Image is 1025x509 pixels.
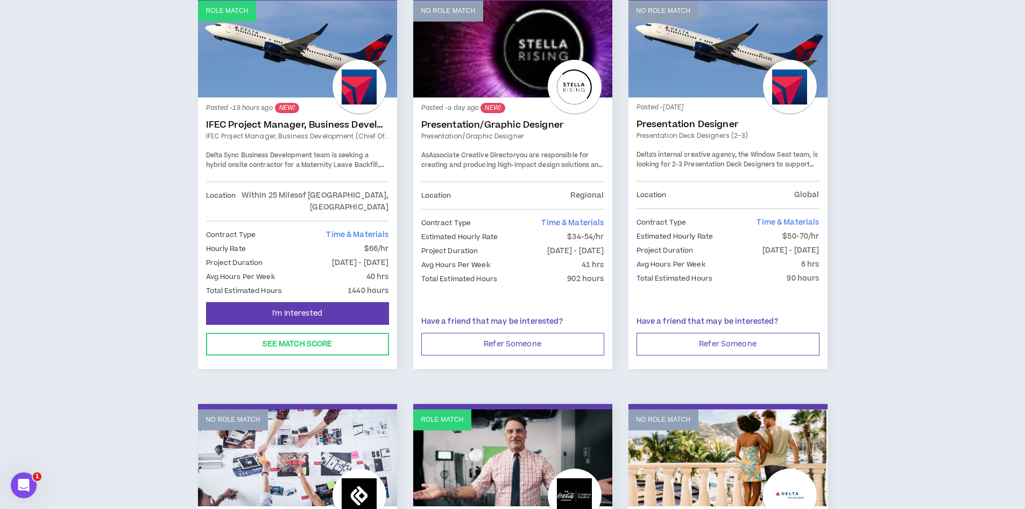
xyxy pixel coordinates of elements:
[206,190,236,213] p: Location
[637,150,818,188] span: Delta's internal creative agency, the Window Seat team, is looking for 2-3 Presentation Deck Desi...
[421,231,498,243] p: Estimated Hourly Rate
[421,6,476,16] p: No Role Match
[421,415,464,425] p: Role Match
[637,333,819,355] button: Refer Someone
[421,217,471,229] p: Contract Type
[206,257,263,269] p: Project Duration
[206,243,246,255] p: Hourly Rate
[628,1,828,97] a: No Role Match
[421,245,478,257] p: Project Duration
[236,190,388,213] p: Within 25 Miles of [GEOGRAPHIC_DATA], [GEOGRAPHIC_DATA]
[198,1,397,97] a: Role Match
[413,409,612,506] a: Role Match
[421,316,604,327] p: Have a friend that may be interested?
[757,217,819,228] span: Time & Materials
[480,103,505,113] sup: NEW!
[413,1,612,97] a: No Role Match
[628,409,828,506] a: No Role Match
[421,190,451,201] p: Location
[206,151,384,189] span: Delta Sync Business Development team is seeking a hybrid onsite contractor for a Maternity Leave ...
[348,285,388,297] p: 1440 hours
[198,409,397,506] a: No Role Match
[637,316,819,327] p: Have a friend that may be interested?
[637,259,705,270] p: Avg Hours Per Week
[637,415,691,425] p: No Role Match
[801,259,819,270] p: 6 hrs
[421,103,604,113] p: Posted - a day ago
[637,245,694,256] p: Project Duration
[582,259,604,271] p: 41 hrs
[206,271,275,283] p: Avg Hours Per Week
[567,231,604,243] p: $34-54/hr
[570,190,604,201] p: Regional
[637,103,819,113] p: Posted - [DATE]
[11,472,37,498] iframe: Intercom live chat
[637,119,819,130] a: Presentation Designer
[787,273,819,284] p: 90 hours
[206,285,282,297] p: Total Estimated Hours
[762,245,819,256] p: [DATE] - [DATE]
[364,243,389,255] p: $66/hr
[33,472,41,481] span: 1
[541,218,604,228] span: Time & Materials
[421,333,604,355] button: Refer Someone
[637,273,713,284] p: Total Estimated Hours
[206,131,389,141] a: IFEC Project Manager, Business Development (Chief of Staff)
[547,245,604,257] p: [DATE] - [DATE]
[326,229,388,240] span: Time & Materials
[637,6,691,16] p: No Role Match
[272,309,322,319] span: I'm Interested
[567,273,604,285] p: 902 hours
[366,271,389,283] p: 40 hrs
[782,231,819,242] p: $50-70/hr
[206,103,389,113] p: Posted - 19 hours ago
[275,103,299,113] sup: NEW!
[429,151,516,160] strong: Associate Creative Director
[421,151,429,160] span: As
[332,257,389,269] p: [DATE] - [DATE]
[206,120,389,130] a: IFEC Project Manager, Business Development (Chief of Staff)
[206,6,249,16] p: Role Match
[206,415,260,425] p: No Role Match
[794,189,819,201] p: Global
[421,273,498,285] p: Total Estimated Hours
[637,131,819,141] a: Presentation Deck Designers (2-3)
[637,189,667,201] p: Location
[637,231,713,242] p: Estimated Hourly Rate
[421,131,604,141] a: Presentation/Graphic Designer
[421,120,604,130] a: Presentation/Graphic Designer
[206,302,389,325] button: I'm Interested
[206,333,389,355] button: See Match Score
[206,229,256,241] p: Contract Type
[421,259,490,271] p: Avg Hours Per Week
[637,217,687,228] p: Contract Type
